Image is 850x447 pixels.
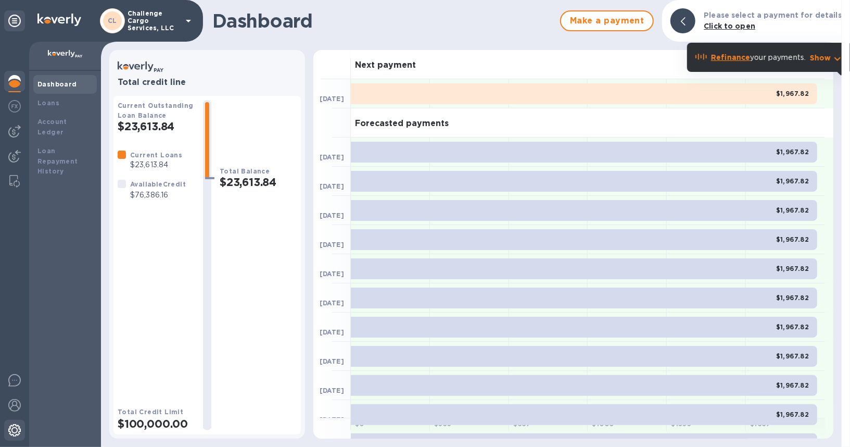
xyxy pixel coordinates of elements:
[776,381,809,389] b: $1,967.82
[220,167,270,175] b: Total Balance
[37,147,78,176] b: Loan Repayment History
[355,119,449,129] h3: Forecasted payments
[320,299,344,307] b: [DATE]
[320,95,344,103] b: [DATE]
[4,10,25,31] div: Unpin categories
[108,17,117,24] b: CL
[37,99,59,107] b: Loans
[776,148,809,156] b: $1,967.82
[776,294,809,302] b: $1,967.82
[320,212,344,219] b: [DATE]
[37,80,77,88] b: Dashboard
[118,78,297,88] h3: Total credit line
[320,182,344,190] b: [DATE]
[320,387,344,394] b: [DATE]
[8,100,21,113] img: Foreign exchange
[118,417,195,430] h2: $100,000.00
[212,10,555,32] h1: Dashboard
[776,411,809,418] b: $1,967.82
[355,60,416,70] h3: Next payment
[37,118,67,136] b: Account Ledger
[569,15,644,27] span: Make a payment
[320,241,344,249] b: [DATE]
[776,235,809,243] b: $1,967.82
[130,159,182,170] p: $23,613.84
[320,357,344,365] b: [DATE]
[130,151,182,159] b: Current Loans
[128,10,180,32] p: Challenge Cargo Services, LLC
[118,408,183,416] b: Total Credit Limit
[704,22,755,30] b: Click to open
[776,90,809,97] b: $1,967.82
[776,177,809,185] b: $1,967.82
[320,270,344,278] b: [DATE]
[130,190,186,201] p: $76,386.16
[560,10,654,31] button: Make a payment
[130,180,186,188] b: Available Credit
[37,14,81,26] img: Logo
[776,323,809,331] b: $1,967.82
[220,176,297,189] h2: $23,613.84
[320,416,344,424] b: [DATE]
[711,53,750,61] b: Refinance
[776,206,809,214] b: $1,967.82
[810,53,831,63] p: Show
[704,11,842,19] b: Please select a payment for details
[320,153,344,161] b: [DATE]
[320,328,344,336] b: [DATE]
[711,52,806,63] p: your payments.
[776,265,809,272] b: $1,967.82
[810,53,844,63] button: Show
[118,102,194,119] b: Current Outstanding Loan Balance
[118,120,195,133] h2: $23,613.84
[776,352,809,360] b: $1,967.82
